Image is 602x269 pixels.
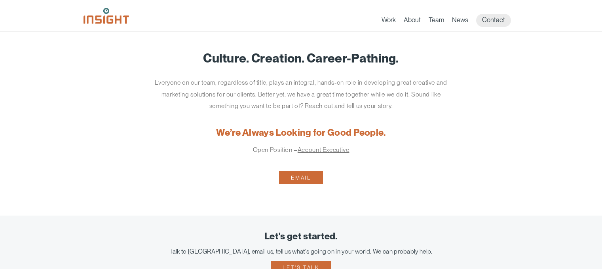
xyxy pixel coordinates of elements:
[153,77,450,112] p: Everyone on our team, regardless of title, plays an integral, hands-on role in developing great c...
[382,14,519,27] nav: primary navigation menu
[95,128,507,138] h2: We’re Always Looking for Good People.
[84,8,129,24] img: Insight Marketing Design
[404,16,421,27] a: About
[12,231,590,242] div: Let's get started.
[298,146,349,153] a: Account Executive
[476,14,511,27] a: Contact
[452,16,468,27] a: News
[12,248,590,255] div: Talk to [GEOGRAPHIC_DATA], email us, tell us what's going on in your world. We can probably help.
[429,16,444,27] a: Team
[95,51,507,65] h1: Culture. Creation. Career-Pathing.
[279,171,323,184] a: Email
[382,16,396,27] a: Work
[153,144,450,156] p: Open Position –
